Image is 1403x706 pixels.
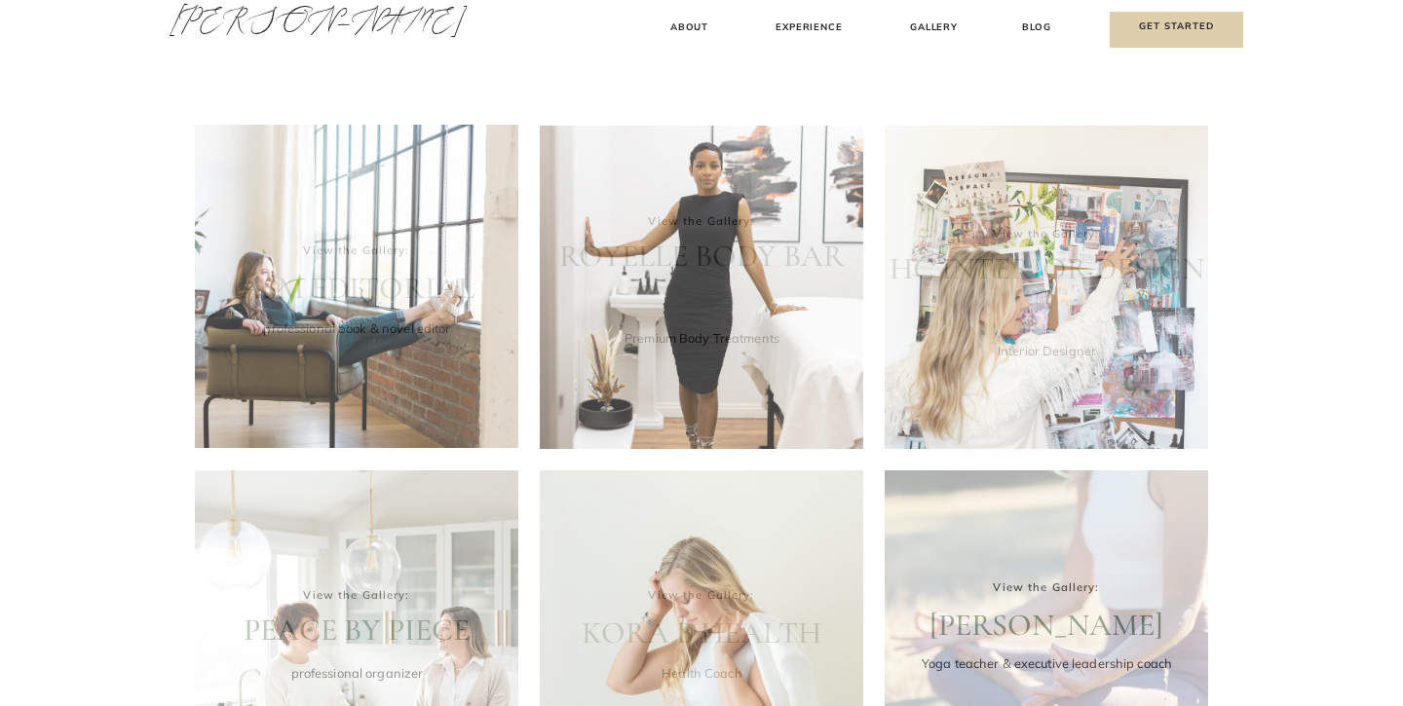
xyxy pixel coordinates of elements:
[901,19,967,40] a: Gallery
[766,19,853,40] a: Experience
[1014,19,1059,40] a: Blog
[661,19,718,40] a: About
[1110,12,1243,48] a: Get Started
